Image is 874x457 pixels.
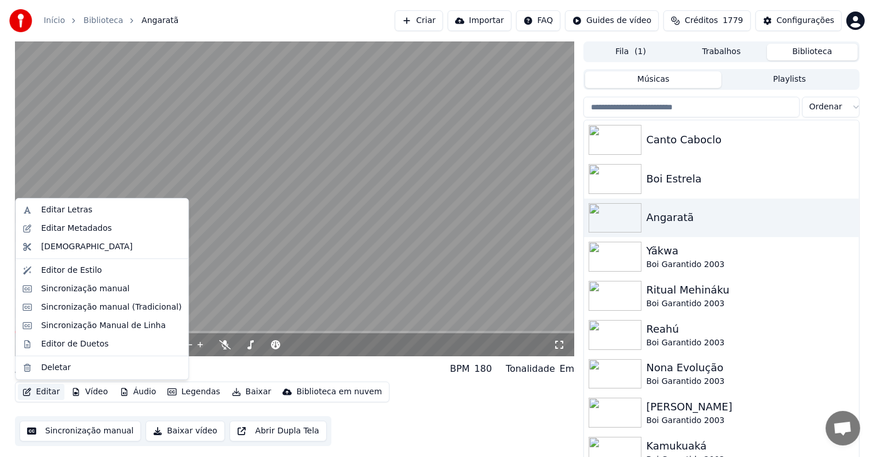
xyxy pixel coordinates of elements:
[646,415,854,426] div: Boi Garantido 2003
[646,259,854,271] div: Boi Garantido 2003
[777,15,834,26] div: Configurações
[565,10,659,31] button: Guides de vídeo
[646,298,854,310] div: Boi Garantido 2003
[230,421,327,441] button: Abrir Dupla Tela
[44,15,178,26] nav: breadcrumb
[646,399,854,415] div: [PERSON_NAME]
[755,10,842,31] button: Configurações
[646,360,854,376] div: Nona Evolução
[448,10,512,31] button: Importar
[663,10,751,31] button: Créditos1779
[395,10,443,31] button: Criar
[44,15,65,26] a: Início
[767,44,858,60] button: Biblioteca
[20,421,142,441] button: Sincronização manual
[450,362,470,376] div: BPM
[41,241,132,253] div: [DEMOGRAPHIC_DATA]
[516,10,560,31] button: FAQ
[585,44,676,60] button: Fila
[41,265,102,276] div: Editor de Estilo
[685,15,718,26] span: Créditos
[646,337,854,349] div: Boi Garantido 2003
[9,9,32,32] img: youka
[296,386,382,398] div: Biblioteca em nuvem
[646,282,854,298] div: Ritual Mehináku
[83,15,123,26] a: Biblioteca
[646,438,854,454] div: Kamukuaká
[646,321,854,337] div: Reahú
[635,46,646,58] span: ( 1 )
[826,411,860,445] div: Bate-papo aberto
[41,302,181,313] div: Sincronização manual (Tradicional)
[146,421,224,441] button: Baixar vídeo
[676,44,767,60] button: Trabalhos
[585,71,722,88] button: Músicas
[41,338,108,350] div: Editor de Duetos
[227,384,276,400] button: Baixar
[41,223,112,234] div: Editar Metadados
[67,384,113,400] button: Vídeo
[646,376,854,387] div: Boi Garantido 2003
[41,320,166,332] div: Sincronização Manual de Linha
[18,384,64,400] button: Editar
[810,101,842,113] span: Ordenar
[723,15,743,26] span: 1779
[646,171,854,187] div: Boi Estrela
[41,362,71,374] div: Deletar
[474,362,492,376] div: 180
[41,283,129,295] div: Sincronização manual
[142,15,178,26] span: Angaratã
[646,210,854,226] div: Angaratã
[115,384,161,400] button: Áudio
[41,204,92,216] div: Editar Letras
[163,384,224,400] button: Legendas
[646,132,854,148] div: Canto Caboclo
[506,362,555,376] div: Tonalidade
[646,243,854,259] div: Yãkwa
[722,71,858,88] button: Playlists
[560,362,575,376] div: Em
